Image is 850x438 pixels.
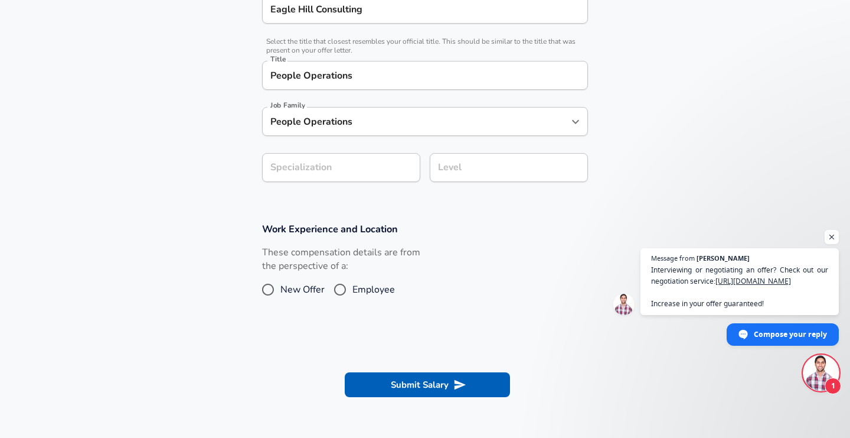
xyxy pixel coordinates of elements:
[697,255,750,261] span: [PERSON_NAME]
[262,246,420,273] label: These compensation details are from the perspective of a:
[651,264,828,309] span: Interviewing or negotiating an offer? Check out our negotiation service: Increase in your offer g...
[651,255,695,261] span: Message from
[754,324,827,345] span: Compose your reply
[262,153,420,182] input: Specialization
[280,283,325,297] span: New Offer
[435,158,583,177] input: L3
[825,378,841,394] span: 1
[267,112,565,131] input: Software Engineer
[567,113,584,130] button: Open
[262,37,588,55] span: Select the title that closest resembles your official title. This should be similar to the title ...
[270,56,286,63] label: Title
[267,66,583,85] input: Software Engineer
[270,102,305,109] label: Job Family
[262,222,588,236] h3: Work Experience and Location
[803,355,839,391] div: Open chat
[352,283,395,297] span: Employee
[345,372,510,397] button: Submit Salary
